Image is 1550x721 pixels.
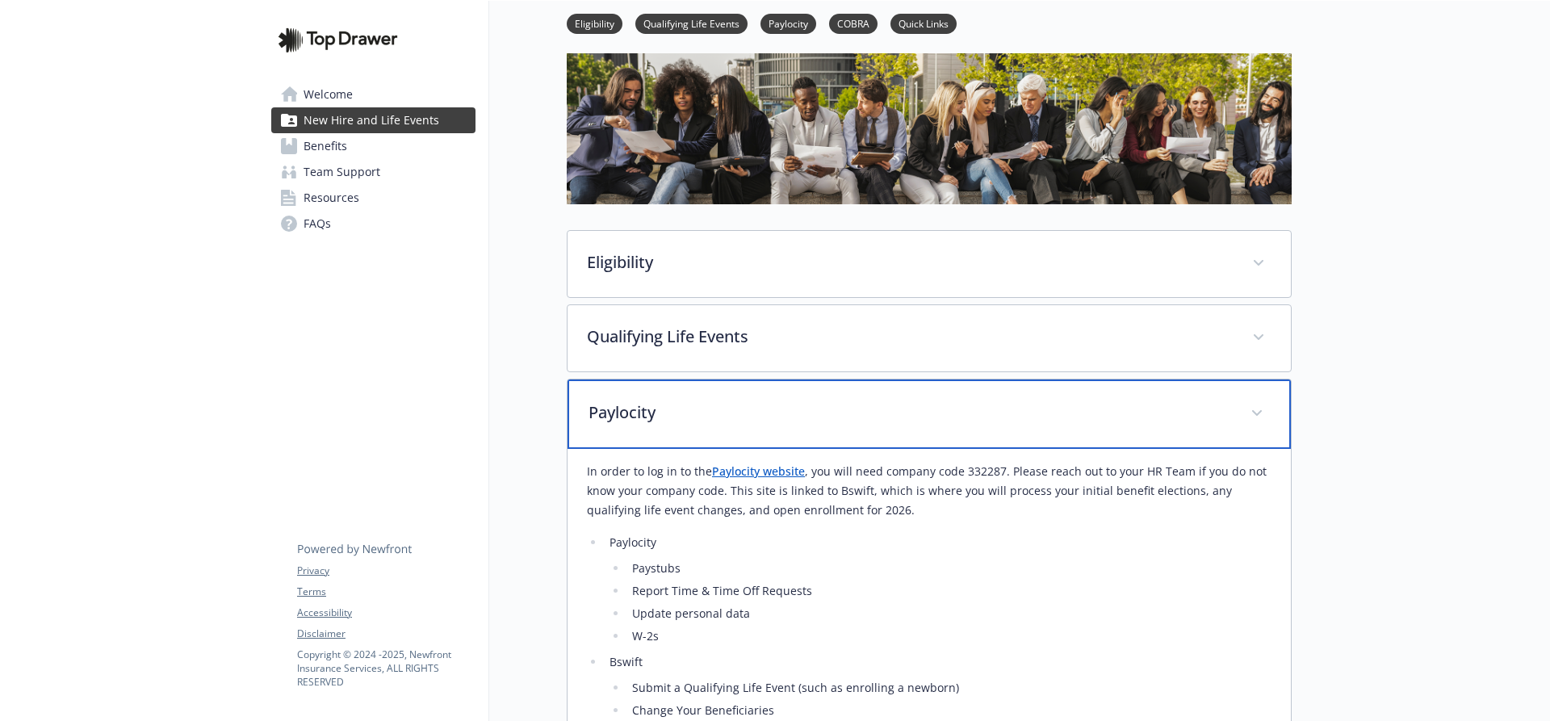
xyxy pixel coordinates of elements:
[890,15,957,31] a: Quick Links
[297,627,475,641] a: Disclaimer
[297,564,475,578] a: Privacy
[567,53,1292,204] img: new hire page banner
[627,701,1271,720] li: Change Your Beneficiaries
[304,107,439,133] span: New Hire and Life Events
[627,581,1271,601] li: Report Time & Time Off Requests
[297,648,475,689] p: Copyright © 2024 - 2025 , Newfront Insurance Services, ALL RIGHTS RESERVED
[635,15,748,31] a: Qualifying Life Events
[304,185,359,211] span: Resources
[589,400,1231,425] p: Paylocity
[304,82,353,107] span: Welcome
[297,606,475,620] a: Accessibility
[627,604,1271,623] li: Update personal data
[829,15,878,31] a: COBRA
[760,15,816,31] a: Paylocity
[271,185,475,211] a: Resources
[568,305,1291,371] div: Qualifying Life Events
[271,133,475,159] a: Benefits
[587,250,1233,275] p: Eligibility
[627,678,1271,698] li: Submit a Qualifying Life Event (such as enrolling a newborn)
[568,231,1291,297] div: Eligibility
[271,82,475,107] a: Welcome
[567,15,622,31] a: Eligibility
[587,462,1271,520] p: In order to log in to the , you will need company code 332287. Please reach out to your HR Team i...
[271,107,475,133] a: New Hire and Life Events
[271,159,475,185] a: Team Support
[304,159,380,185] span: Team Support
[304,211,331,237] span: FAQs
[712,463,805,479] a: Paylocity website
[271,211,475,237] a: FAQs
[304,133,347,159] span: Benefits
[587,325,1233,349] p: Qualifying Life Events
[627,627,1271,646] li: W-2s
[627,559,1271,578] li: Paystubs
[605,533,1271,646] li: Paylocity
[297,585,475,599] a: Terms
[568,379,1291,449] div: Paylocity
